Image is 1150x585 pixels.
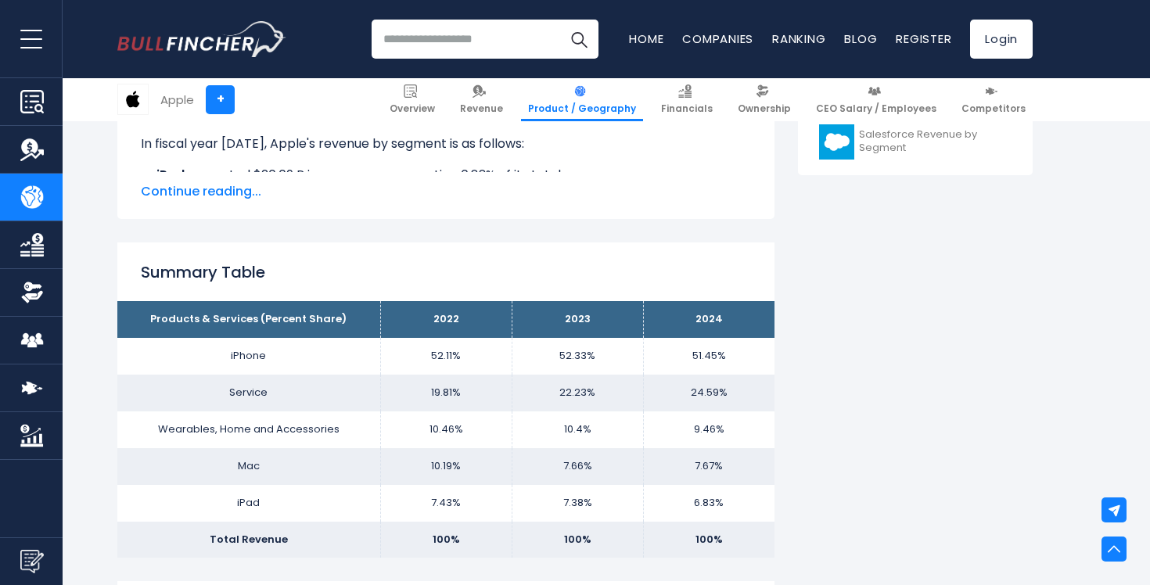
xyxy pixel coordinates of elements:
[141,135,751,153] p: In fiscal year [DATE], Apple's revenue by segment is as follows:
[117,21,286,57] a: Go to homepage
[117,338,380,375] td: iPhone
[380,448,512,485] td: 10.19%
[654,78,720,121] a: Financials
[643,485,774,522] td: 6.83%
[738,102,791,115] span: Ownership
[629,31,663,47] a: Home
[559,20,598,59] button: Search
[117,411,380,448] td: Wearables, Home and Accessories
[643,411,774,448] td: 9.46%
[643,448,774,485] td: 7.67%
[117,301,380,338] th: Products & Services (Percent Share)
[141,182,751,201] span: Continue reading...
[844,31,877,47] a: Blog
[512,448,643,485] td: 7.66%
[512,411,643,448] td: 10.4%
[117,21,286,57] img: Bullfincher logo
[20,281,44,304] img: Ownership
[117,522,380,558] td: Total Revenue
[390,102,435,115] span: Overview
[772,31,825,47] a: Ranking
[521,78,643,121] a: Product / Geography
[954,78,1033,121] a: Competitors
[380,375,512,411] td: 19.81%
[643,301,774,338] th: 2024
[460,102,503,115] span: Revenue
[731,78,798,121] a: Ownership
[816,102,936,115] span: CEO Salary / Employees
[380,338,512,375] td: 52.11%
[380,301,512,338] th: 2022
[970,20,1033,59] a: Login
[206,85,235,114] a: +
[141,166,751,185] li: generated $26.69 B in revenue, representing 6.83% of its total revenue.
[512,301,643,338] th: 2023
[453,78,510,121] a: Revenue
[512,375,643,411] td: 22.23%
[141,260,751,284] h2: Summary Table
[512,485,643,522] td: 7.38%
[810,120,1021,163] a: Salesforce Revenue by Segment
[809,78,943,121] a: CEO Salary / Employees
[661,102,713,115] span: Financials
[682,31,753,47] a: Companies
[896,31,951,47] a: Register
[156,166,185,184] b: iPad
[512,338,643,375] td: 52.33%
[819,124,854,160] img: CRM logo
[961,102,1026,115] span: Competitors
[380,522,512,558] td: 100%
[117,375,380,411] td: Service
[643,522,774,558] td: 100%
[380,485,512,522] td: 7.43%
[859,128,1012,155] span: Salesforce Revenue by Segment
[117,448,380,485] td: Mac
[512,522,643,558] td: 100%
[643,375,774,411] td: 24.59%
[117,485,380,522] td: iPad
[383,78,442,121] a: Overview
[528,102,636,115] span: Product / Geography
[380,411,512,448] td: 10.46%
[160,91,194,109] div: Apple
[118,84,148,114] img: AAPL logo
[643,338,774,375] td: 51.45%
